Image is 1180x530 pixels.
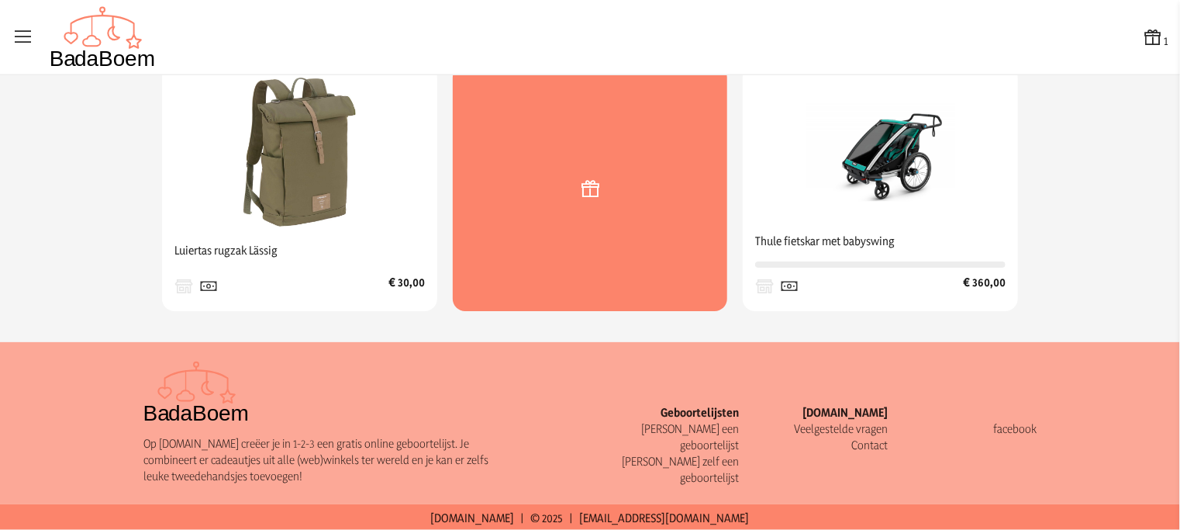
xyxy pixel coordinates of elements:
[521,511,525,525] span: |
[50,6,156,68] img: Badaboem
[806,78,955,227] img: Thule fietskar met babyswing
[6,511,1174,526] p: © 2025
[963,274,1006,299] span: € 360,00
[143,361,250,423] img: Badaboem
[143,435,516,484] p: Op [DOMAIN_NAME] creëer je in 1-2-3 een gratis online geboortelijst. Je combineert er cadeautjes ...
[622,454,739,485] a: [PERSON_NAME] zelf een geboortelijst
[641,421,739,452] a: [PERSON_NAME] een geboortelijst
[851,438,888,452] a: Contact
[993,421,1037,436] a: facebook
[755,227,1006,255] span: Thule fietskar met babyswing
[1142,26,1168,49] button: 1
[739,404,888,421] div: [DOMAIN_NAME]
[225,78,374,227] img: Luiertas rugzak Lässig
[794,421,888,436] a: Veelgestelde vragen
[388,274,425,299] span: € 30,00
[174,236,425,265] span: Luiertas rugzak Lässig
[431,511,515,525] a: [DOMAIN_NAME]
[570,511,574,525] span: |
[590,404,739,421] div: Geboortelijsten
[580,511,750,525] a: [EMAIL_ADDRESS][DOMAIN_NAME]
